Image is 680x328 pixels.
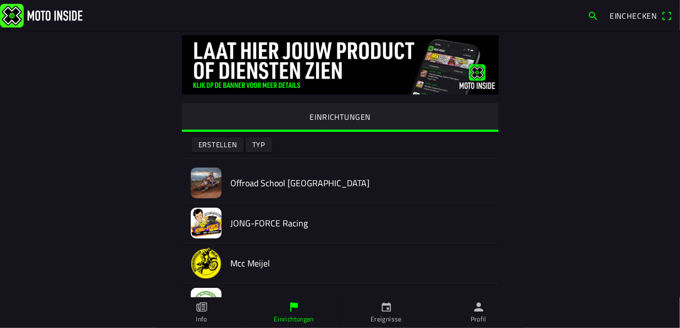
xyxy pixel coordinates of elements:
[196,301,208,313] ion-icon: paper
[288,301,300,313] ion-icon: flag
[604,6,678,25] a: Eincheckenqr scanner
[230,218,490,229] h2: JONG-FORCE Racing
[380,301,392,313] ion-icon: calendar
[473,301,485,313] ion-icon: person
[191,208,222,238] img: qOyWR61f7bTefjljIpDNPi1JCfQ5CDNhxi13UEDN.jpeg
[371,314,402,324] ion-label: Ereignisse
[191,248,222,279] img: 3OIZPKb3WX7GLaBbde0YXCmybdRFpdFi4w6EKVOO.png
[191,288,222,319] img: aAdPnaJ0eM91CyR0W3EJwaucQemX36SUl3ujApoD.jpeg
[182,103,499,132] ion-segment-button: EINRICHTUNGEN
[182,35,499,94] img: gq2TelBLMmpi4fWFHNg00ygdNTGbkoIX0dQjbKR7.jpg
[582,6,604,25] a: search
[274,314,314,324] ion-label: Einrichtungen
[230,178,490,188] h2: Offroad School [GEOGRAPHIC_DATA]
[191,168,222,198] img: IzBeqtgPWwyJZEiSaAjdHNtVB5kVjyCwpkpXZaio.webp
[471,314,486,324] ion-label: Profil
[246,137,272,152] ion-button: Typ
[196,314,207,324] ion-label: Info
[198,141,237,148] ion-text: Erstellen
[610,10,657,21] span: Einchecken
[230,258,490,269] h2: Mcc Meijel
